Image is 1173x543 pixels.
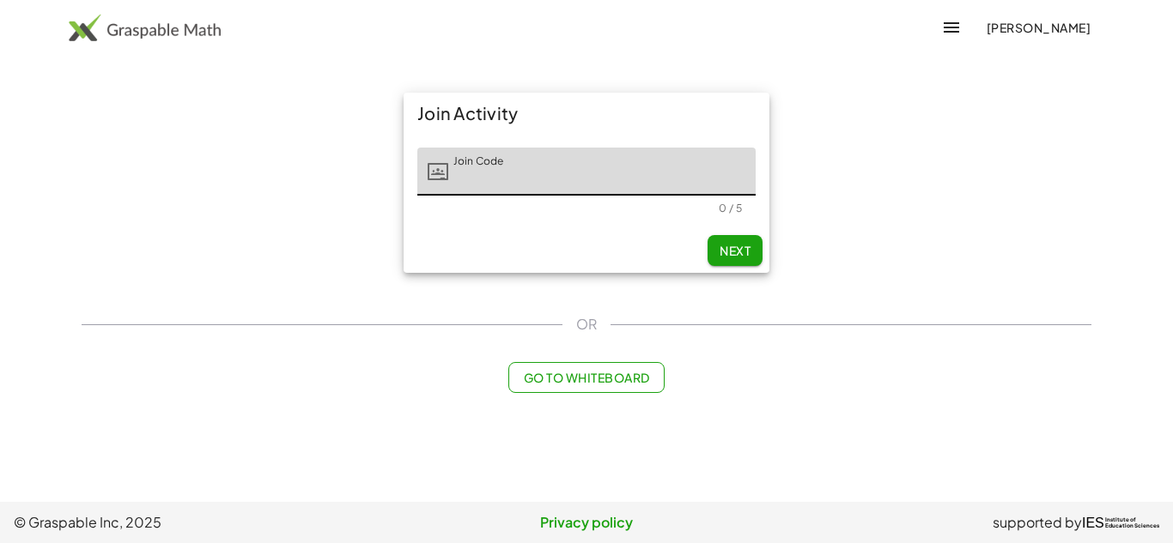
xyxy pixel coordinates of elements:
[576,314,597,335] span: OR
[708,235,763,266] button: Next
[1082,515,1104,531] span: IES
[719,202,742,214] div: 0 / 5
[720,243,751,258] span: Next
[404,93,769,134] div: Join Activity
[1082,512,1159,533] a: IESInstitute ofEducation Sciences
[523,370,649,385] span: Go to Whiteboard
[396,512,778,533] a: Privacy policy
[14,512,396,533] span: © Graspable Inc, 2025
[508,362,664,393] button: Go to Whiteboard
[1105,517,1159,529] span: Institute of Education Sciences
[986,20,1091,35] span: [PERSON_NAME]
[993,512,1082,533] span: supported by
[972,12,1104,43] button: [PERSON_NAME]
